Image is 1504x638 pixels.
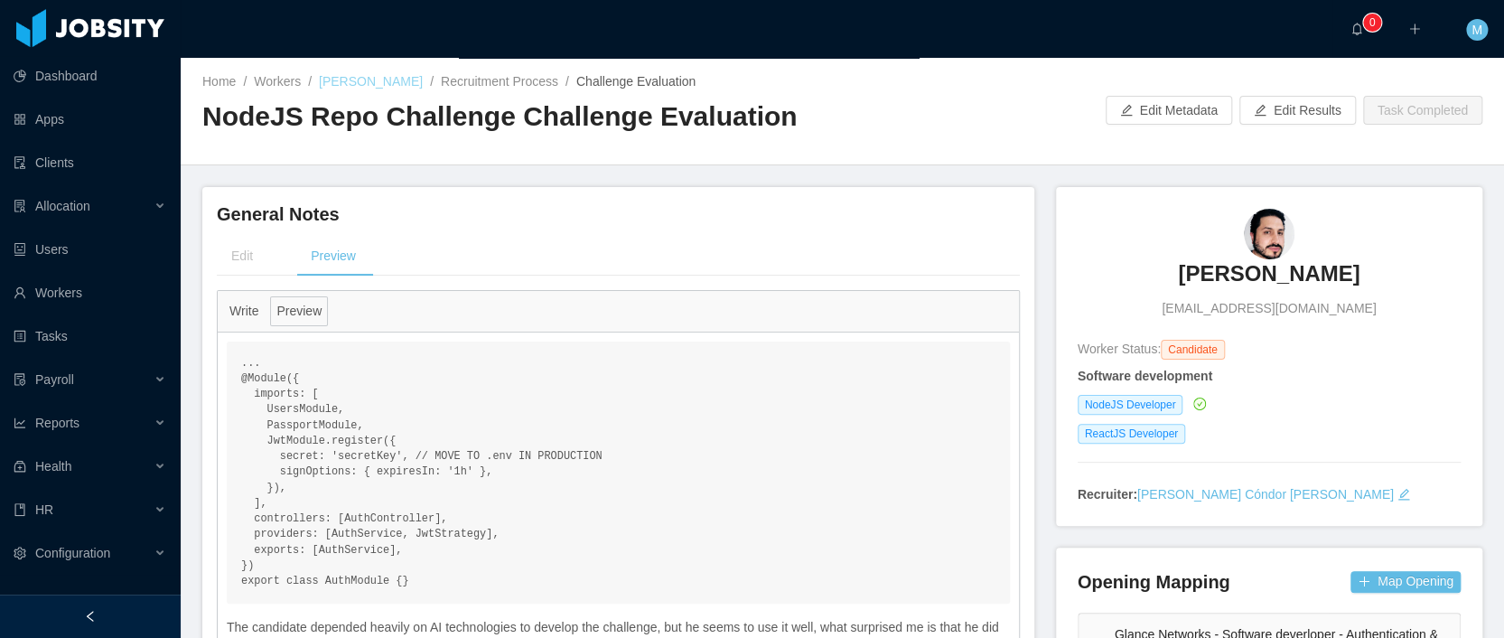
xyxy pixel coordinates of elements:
[308,74,312,89] span: /
[35,372,74,387] span: Payroll
[35,416,79,430] span: Reports
[1350,571,1461,593] button: icon: plusMap Opening
[14,200,26,212] i: icon: solution
[1178,259,1359,299] a: [PERSON_NAME]
[1161,340,1225,360] span: Candidate
[1078,369,1212,383] strong: Software development
[1363,14,1381,32] sup: 0
[243,74,247,89] span: /
[1397,488,1410,501] i: icon: edit
[14,231,166,267] a: icon: robotUsers
[223,296,265,326] button: Write
[1408,23,1421,35] i: icon: plus
[1363,96,1482,125] button: Task Completed
[14,58,166,94] a: icon: pie-chartDashboard
[35,199,90,213] span: Allocation
[441,74,558,89] a: Recruitment Process
[1078,569,1230,595] h4: Opening Mapping
[1137,487,1394,502] a: [PERSON_NAME] Cóndor [PERSON_NAME]
[430,74,434,89] span: /
[1193,398,1206,410] i: icon: check-circle
[241,357,603,588] code: ... @Module({ imports: [ UsersModule, PassportModule, JwtModule.register({ secret: 'secretKey', /...
[1078,395,1183,415] span: NodeJS Developer
[202,99,843,136] h2: NodeJS Repo Challenge Challenge Evaluation
[202,74,236,89] a: Home
[296,236,370,277] div: Preview
[1178,259,1359,288] h3: [PERSON_NAME]
[1239,96,1356,125] button: icon: editEdit Results
[565,74,569,89] span: /
[576,74,696,89] span: Challenge Evaluation
[35,459,71,474] span: Health
[1078,424,1185,444] span: ReactJS Developer
[217,236,267,277] div: Edit
[14,373,26,386] i: icon: file-protect
[35,502,53,517] span: HR
[14,275,166,311] a: icon: userWorkers
[14,460,26,473] i: icon: medicine-box
[1078,487,1137,502] strong: Recruiter:
[1190,397,1206,411] a: icon: check-circle
[14,318,166,354] a: icon: profileTasks
[14,503,26,516] i: icon: book
[14,547,26,559] i: icon: setting
[14,417,26,429] i: icon: line-chart
[1471,19,1482,41] span: M
[254,74,301,89] a: Workers
[35,546,110,560] span: Configuration
[14,101,166,137] a: icon: appstoreApps
[14,145,166,181] a: icon: auditClients
[1106,96,1232,125] button: icon: editEdit Metadata
[270,296,328,326] button: Preview
[217,202,1020,227] h4: General Notes
[1350,23,1363,35] i: icon: bell
[1162,299,1376,318] span: [EMAIL_ADDRESS][DOMAIN_NAME]
[1078,342,1161,356] span: Worker Status:
[319,74,423,89] a: [PERSON_NAME]
[1244,209,1294,259] img: fc1dd5c5-a845-4c75-a891-946ba7c5f887_68b1e10bc18ea-90w.png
